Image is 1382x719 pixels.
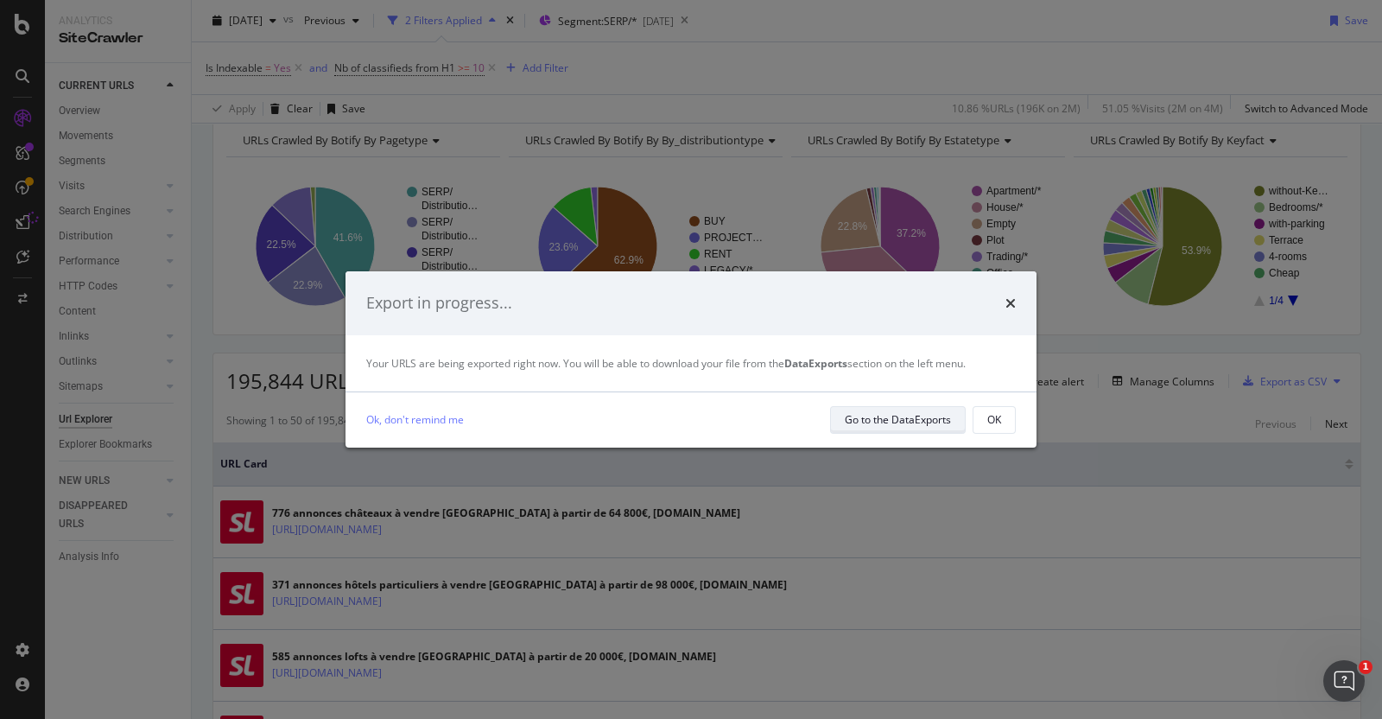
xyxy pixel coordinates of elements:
div: Export in progress... [366,292,512,315]
button: OK [973,406,1016,434]
div: Your URLS are being exported right now. You will be able to download your file from the [366,356,1016,371]
div: times [1005,292,1016,315]
span: section on the left menu. [784,356,966,371]
div: modal [345,271,1036,448]
span: 1 [1359,660,1372,674]
a: Ok, don't remind me [366,410,464,429]
div: Go to the DataExports [845,412,951,427]
iframe: Intercom live chat [1323,660,1365,702]
div: OK [987,412,1001,427]
strong: DataExports [784,356,847,371]
button: Go to the DataExports [830,406,966,434]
